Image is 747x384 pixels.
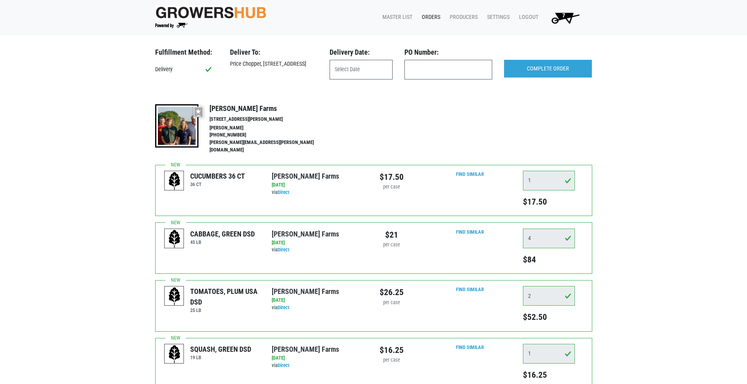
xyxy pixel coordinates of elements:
[380,241,404,249] div: per case
[224,60,324,68] div: Price Chopper, [STREET_ADDRESS]
[541,10,586,26] a: 7
[155,104,198,148] img: thumbnail-8a08f3346781c529aa742b86dead986c.jpg
[165,286,184,306] img: placeholder-variety-43d6402dacf2d531de610a020419775a.svg
[190,181,245,187] h6: 36 CT
[190,307,260,313] h6: 25 LB
[155,5,267,20] img: original-fc7597fdc6adbb9d0e2ae620e786d1a2.jpg
[278,189,289,195] a: Direct
[272,304,367,312] div: via
[209,124,331,132] li: [PERSON_NAME]
[523,286,575,306] input: Qty
[272,181,367,189] div: [DATE]
[523,197,575,207] h5: $17.50
[380,286,404,299] div: $26.25
[523,255,575,265] h5: $84
[380,344,404,356] div: $16.25
[330,48,393,57] h3: Delivery Date:
[278,305,289,310] a: Direct
[404,48,492,57] h3: PO Number:
[456,344,484,350] a: Find Similar
[272,354,367,362] div: [DATE]
[456,229,484,235] a: Find Similar
[155,48,218,57] h3: Fulfillment Method:
[230,48,318,57] h3: Deliver To:
[272,345,339,353] a: [PERSON_NAME] Farms
[380,356,404,364] div: per case
[513,10,541,25] a: Logout
[504,60,592,78] input: COMPLETE ORDER
[272,287,339,295] a: [PERSON_NAME] Farms
[278,247,289,253] a: Direct
[272,189,367,196] div: via
[443,10,481,25] a: Producers
[330,60,393,79] input: Select Date
[523,171,575,190] input: Qty
[165,229,184,249] img: placeholder-variety-43d6402dacf2d531de610a020419775a.svg
[278,362,289,368] a: Direct
[380,299,404,306] div: per case
[272,246,367,254] div: via
[272,239,367,247] div: [DATE]
[523,344,575,364] input: Qty
[165,344,184,364] img: placeholder-variety-43d6402dacf2d531de610a020419775a.svg
[380,229,404,241] div: $21
[272,172,339,180] a: [PERSON_NAME] Farms
[456,286,484,292] a: Find Similar
[272,297,367,304] div: [DATE]
[190,239,255,245] h6: 45 LB
[456,171,484,177] a: Find Similar
[209,131,331,139] li: [PHONE_NUMBER]
[380,183,404,191] div: per case
[190,286,260,307] div: TOMATOES, PLUM USA DSD
[155,23,188,28] img: Powered by Big Wheelbarrow
[380,171,404,183] div: $17.50
[562,12,565,19] span: 7
[272,362,367,369] div: via
[190,344,251,354] div: SQUASH, GREEN DSD
[481,10,513,25] a: Settings
[190,229,255,239] div: CABBAGE, GREEN DSD
[209,104,331,113] h4: [PERSON_NAME] Farms
[190,354,251,360] h6: 19 LB
[272,230,339,238] a: [PERSON_NAME] Farms
[209,116,331,123] li: [STREET_ADDRESS][PERSON_NAME]
[190,171,245,181] div: CUCUMBERS 36 CT
[523,370,575,380] h5: $16.25
[165,171,184,191] img: placeholder-variety-43d6402dacf2d531de610a020419775a.svg
[376,10,415,25] a: Master List
[523,229,575,248] input: Qty
[415,10,443,25] a: Orders
[209,139,331,154] li: [PERSON_NAME][EMAIL_ADDRESS][PERSON_NAME][DOMAIN_NAME]
[548,10,583,26] img: Cart
[523,312,575,322] h5: $52.50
